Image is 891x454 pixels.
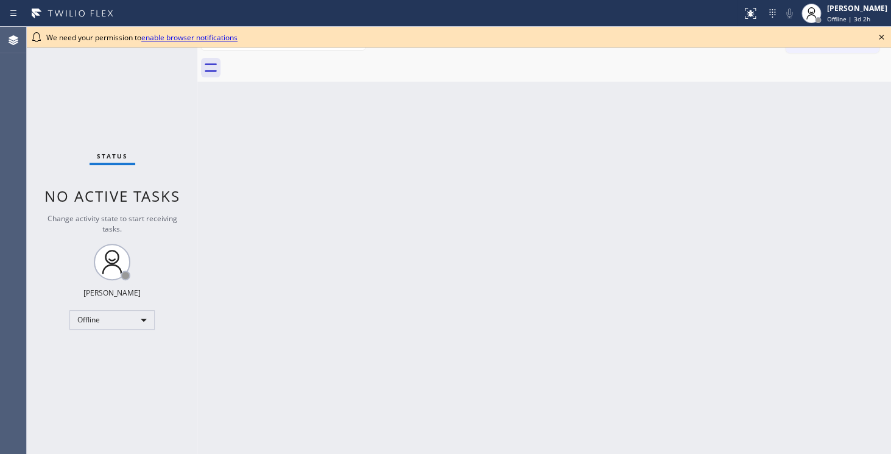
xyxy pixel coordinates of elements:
[48,213,177,234] span: Change activity state to start receiving tasks.
[141,32,238,43] a: enable browser notifications
[69,310,155,330] div: Offline
[83,288,141,298] div: [PERSON_NAME]
[827,15,870,23] span: Offline | 3d 2h
[46,32,238,43] span: We need your permission to
[827,3,887,13] div: [PERSON_NAME]
[97,152,128,160] span: Status
[44,186,180,206] span: No active tasks
[781,5,798,22] button: Mute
